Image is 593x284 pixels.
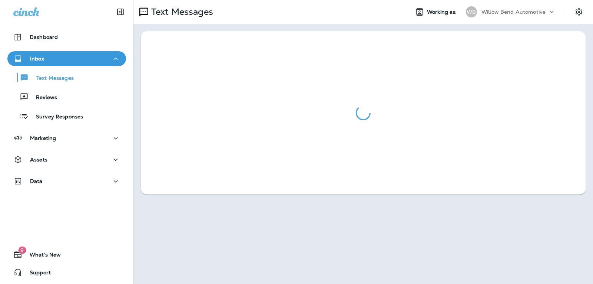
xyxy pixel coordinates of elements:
[18,247,26,254] span: 9
[466,6,477,17] div: WB
[7,51,126,66] button: Inbox
[22,270,51,278] span: Support
[30,34,58,40] p: Dashboard
[7,131,126,146] button: Marketing
[7,70,126,85] button: Text Messages
[572,5,586,19] button: Settings
[148,6,213,17] p: Text Messages
[29,94,57,101] p: Reviews
[7,152,126,167] button: Assets
[30,178,43,184] p: Data
[22,252,61,261] span: What's New
[30,56,44,62] p: Inbox
[110,4,131,19] button: Collapse Sidebar
[29,114,83,121] p: Survey Responses
[29,75,74,82] p: Text Messages
[427,9,458,15] span: Working as:
[7,174,126,189] button: Data
[30,135,56,141] p: Marketing
[7,30,126,45] button: Dashboard
[481,9,546,15] p: Willow Bend Automotive
[7,247,126,262] button: 9What's New
[7,89,126,105] button: Reviews
[7,108,126,124] button: Survey Responses
[30,157,47,163] p: Assets
[7,265,126,280] button: Support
